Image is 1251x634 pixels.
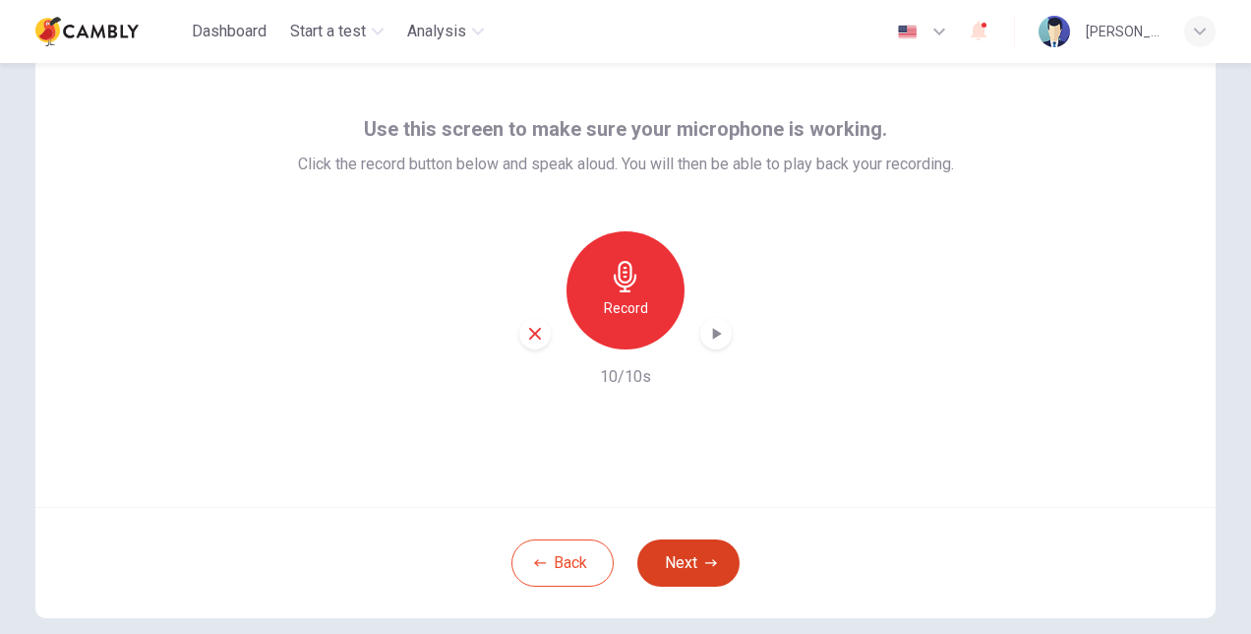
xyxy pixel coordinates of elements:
[637,539,740,587] button: Next
[1086,20,1161,43] div: [PERSON_NAME]
[35,12,184,51] a: Cambly logo
[364,113,887,145] span: Use this screen to make sure your microphone is working.
[895,25,920,39] img: en
[604,296,648,320] h6: Record
[566,231,685,349] button: Record
[1039,16,1070,47] img: Profile picture
[600,365,651,389] h6: 10/10s
[399,14,492,49] button: Analysis
[407,20,466,43] span: Analysis
[282,14,391,49] button: Start a test
[298,153,954,176] span: Click the record button below and speak aloud. You will then be able to play back your recording.
[192,20,267,43] span: Dashboard
[511,539,614,587] button: Back
[290,20,366,43] span: Start a test
[184,14,274,49] button: Dashboard
[35,12,139,51] img: Cambly logo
